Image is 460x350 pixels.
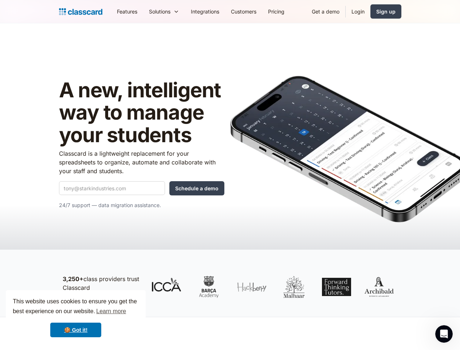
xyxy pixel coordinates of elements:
[346,3,370,20] a: Login
[95,306,127,317] a: learn more about cookies
[370,4,401,19] a: Sign up
[59,7,102,17] a: home
[185,3,225,20] a: Integrations
[59,181,165,195] input: tony@starkindustries.com
[111,3,143,20] a: Features
[262,3,290,20] a: Pricing
[435,325,453,343] iframe: Intercom live chat
[59,149,224,175] p: Classcard is a lightweight replacement for your spreadsheets to organize, automate and collaborat...
[376,8,396,15] div: Sign up
[13,297,139,317] span: This website uses cookies to ensure you get the best experience on our website.
[6,290,146,344] div: cookieconsent
[306,3,345,20] a: Get a demo
[59,181,224,195] form: Quick Demo Form
[63,275,83,283] strong: 3,250+
[59,79,224,147] h1: A new, intelligent way to manage your students
[225,3,262,20] a: Customers
[169,181,224,195] input: Schedule a demo
[149,8,170,15] div: Solutions
[63,275,141,292] p: class providers trust Classcard
[143,3,185,20] div: Solutions
[59,201,224,210] p: 24/7 support — data migration assistance.
[50,323,101,337] a: dismiss cookie message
